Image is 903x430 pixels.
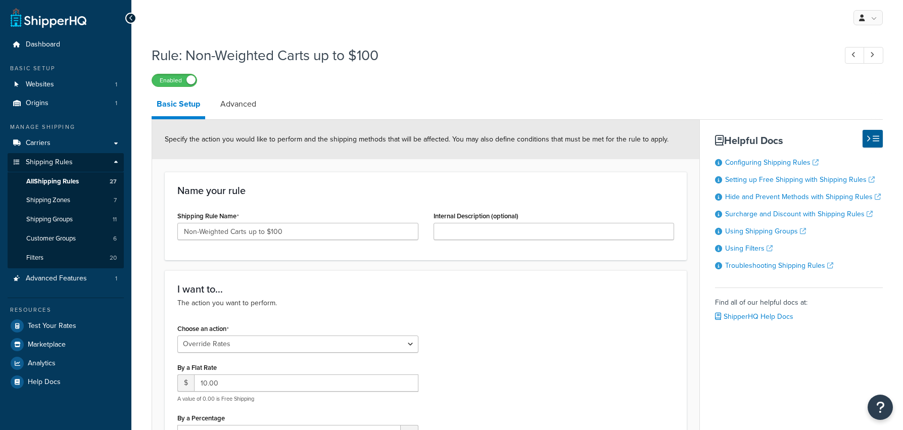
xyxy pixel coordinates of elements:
[113,234,117,243] span: 6
[115,99,117,108] span: 1
[725,226,806,236] a: Using Shipping Groups
[177,283,674,295] h3: I want to...
[864,47,883,64] a: Next Record
[115,274,117,283] span: 1
[8,75,124,94] li: Websites
[26,274,87,283] span: Advanced Features
[215,92,261,116] a: Advanced
[26,196,70,205] span: Shipping Zones
[28,322,76,330] span: Test Your Rates
[26,215,73,224] span: Shipping Groups
[8,249,124,267] li: Filters
[434,212,518,220] label: Internal Description (optional)
[110,254,117,262] span: 20
[26,234,76,243] span: Customer Groups
[8,94,124,113] li: Origins
[8,269,124,288] a: Advanced Features1
[26,158,73,167] span: Shipping Rules
[113,215,117,224] span: 11
[8,354,124,372] a: Analytics
[715,288,883,324] div: Find all of our helpful docs at:
[26,99,49,108] span: Origins
[177,374,194,392] span: $
[165,134,669,145] span: Specify the action you would like to perform and the shipping methods that will be affected. You ...
[8,75,124,94] a: Websites1
[725,192,881,202] a: Hide and Prevent Methods with Shipping Rules
[8,210,124,229] a: Shipping Groups11
[8,249,124,267] a: Filters20
[28,359,56,368] span: Analytics
[725,157,819,168] a: Configuring Shipping Rules
[28,378,61,387] span: Help Docs
[715,135,883,146] h3: Helpful Docs
[8,94,124,113] a: Origins1
[845,47,865,64] a: Previous Record
[177,212,239,220] label: Shipping Rule Name
[114,196,117,205] span: 7
[115,80,117,89] span: 1
[177,325,229,333] label: Choose an action
[8,317,124,335] a: Test Your Rates
[8,35,124,54] a: Dashboard
[177,298,674,309] p: The action you want to perform.
[868,395,893,420] button: Open Resource Center
[28,341,66,349] span: Marketplace
[8,336,124,354] a: Marketplace
[26,254,43,262] span: Filters
[8,172,124,191] a: AllShipping Rules27
[863,130,883,148] button: Hide Help Docs
[177,414,225,422] label: By a Percentage
[8,229,124,248] a: Customer Groups6
[8,64,124,73] div: Basic Setup
[26,40,60,49] span: Dashboard
[8,134,124,153] a: Carriers
[26,177,79,186] span: All Shipping Rules
[26,139,51,148] span: Carriers
[8,306,124,314] div: Resources
[152,92,205,119] a: Basic Setup
[152,45,826,65] h1: Rule: Non-Weighted Carts up to $100
[177,395,418,403] p: A value of 0.00 is Free Shipping
[8,373,124,391] a: Help Docs
[715,311,793,322] a: ShipperHQ Help Docs
[110,177,117,186] span: 27
[725,174,875,185] a: Setting up Free Shipping with Shipping Rules
[177,185,674,196] h3: Name your rule
[26,80,54,89] span: Websites
[8,191,124,210] li: Shipping Zones
[8,153,124,172] a: Shipping Rules
[152,74,197,86] label: Enabled
[8,123,124,131] div: Manage Shipping
[8,229,124,248] li: Customer Groups
[8,191,124,210] a: Shipping Zones7
[725,209,873,219] a: Surcharge and Discount with Shipping Rules
[725,243,773,254] a: Using Filters
[8,210,124,229] li: Shipping Groups
[8,269,124,288] li: Advanced Features
[8,153,124,268] li: Shipping Rules
[177,364,217,371] label: By a Flat Rate
[725,260,833,271] a: Troubleshooting Shipping Rules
